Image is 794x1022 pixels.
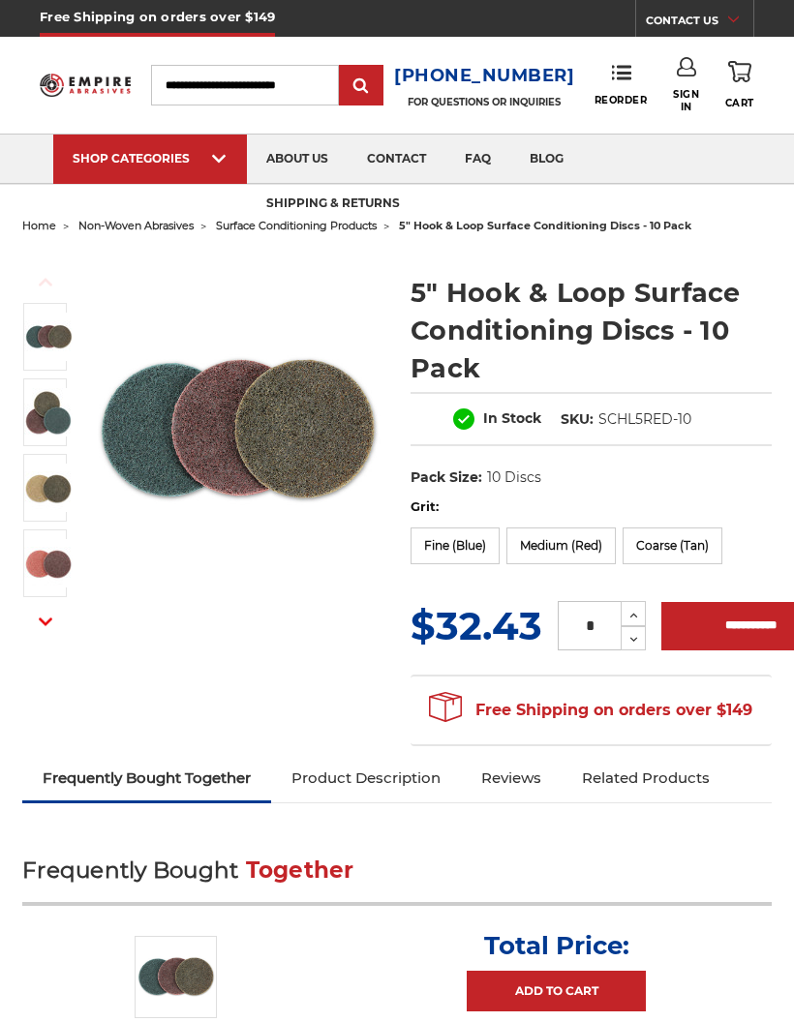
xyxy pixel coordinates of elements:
span: Free Shipping on orders over $149 [429,691,752,730]
span: $32.43 [411,602,542,649]
a: Reorder [595,64,648,105]
span: Together [246,857,354,884]
span: Reorder [595,94,648,106]
a: about us [247,135,348,184]
dt: SKU: [561,409,594,430]
span: Cart [725,97,754,109]
img: Empire Abrasives [40,68,131,104]
img: 5 inch surface conditioning discs [135,936,217,1018]
span: Sign In [673,88,699,113]
a: contact [348,135,445,184]
dd: 10 Discs [487,467,541,488]
a: blog [510,135,583,184]
a: [PHONE_NUMBER] [394,62,575,90]
a: Add to Cart [467,971,646,1011]
a: shipping & returns [247,180,419,229]
p: Total Price: [484,930,629,961]
a: Reviews [461,757,562,799]
a: Frequently Bought Together [22,757,271,799]
span: 5" hook & loop surface conditioning discs - 10 pack [399,219,691,232]
a: surface conditioning products [216,219,377,232]
span: In Stock [483,409,541,427]
p: FOR QUESTIONS OR INQUIRIES [394,96,575,108]
a: CONTACT US [646,10,753,37]
img: 5 inch surface conditioning discs [24,313,73,361]
img: medium red 5 inch hook and loop surface conditioning disc [24,539,73,587]
label: Grit: [411,497,772,517]
a: Related Products [562,757,730,799]
h1: 5" Hook & Loop Surface Conditioning Discs - 10 Pack [411,274,772,387]
dt: Pack Size: [411,467,482,488]
button: Next [22,601,69,643]
a: Cart [725,57,754,112]
img: coarse tan 5 inch hook and loop surface conditioning disc [24,464,73,512]
img: 5 inch surface conditioning discs [90,284,383,577]
span: Frequently Bought [22,857,238,884]
a: Product Description [271,757,461,799]
button: Previous [22,261,69,303]
dd: SCHL5RED-10 [598,409,691,430]
div: SHOP CATEGORIES [73,151,228,165]
a: faq [445,135,510,184]
a: non-woven abrasives [78,219,194,232]
a: home [22,219,56,232]
input: Submit [342,67,381,105]
img: 5 inch non woven scotchbrite discs [24,388,73,436]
